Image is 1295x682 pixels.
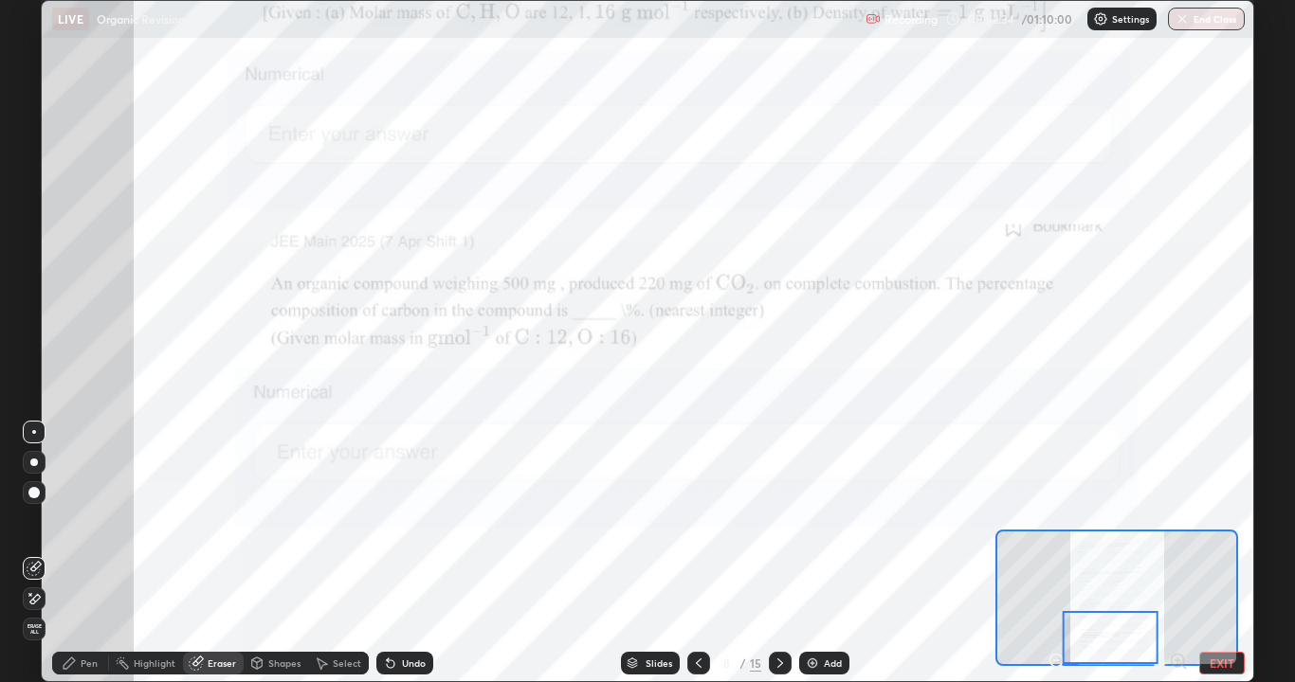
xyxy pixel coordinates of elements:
div: Pen [81,658,98,668]
div: Add [824,658,842,668]
p: Organic Revision [97,11,185,27]
div: / [740,657,746,669]
div: Shapes [268,658,301,668]
img: add-slide-button [805,655,820,671]
img: class-settings-icons [1093,11,1108,27]
span: Erase all [24,623,45,635]
button: EXIT [1199,652,1245,674]
div: 8 [718,657,737,669]
p: Settings [1112,14,1149,24]
div: Highlight [134,658,175,668]
div: Select [333,658,361,668]
div: Undo [402,658,426,668]
button: End Class [1168,8,1245,30]
p: Recording [885,12,938,27]
img: recording.375f2c34.svg [866,11,881,27]
div: Slides [646,658,672,668]
img: end-class-cross [1175,11,1190,27]
div: Eraser [208,658,236,668]
div: 15 [750,655,761,672]
p: LIVE [58,11,83,27]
